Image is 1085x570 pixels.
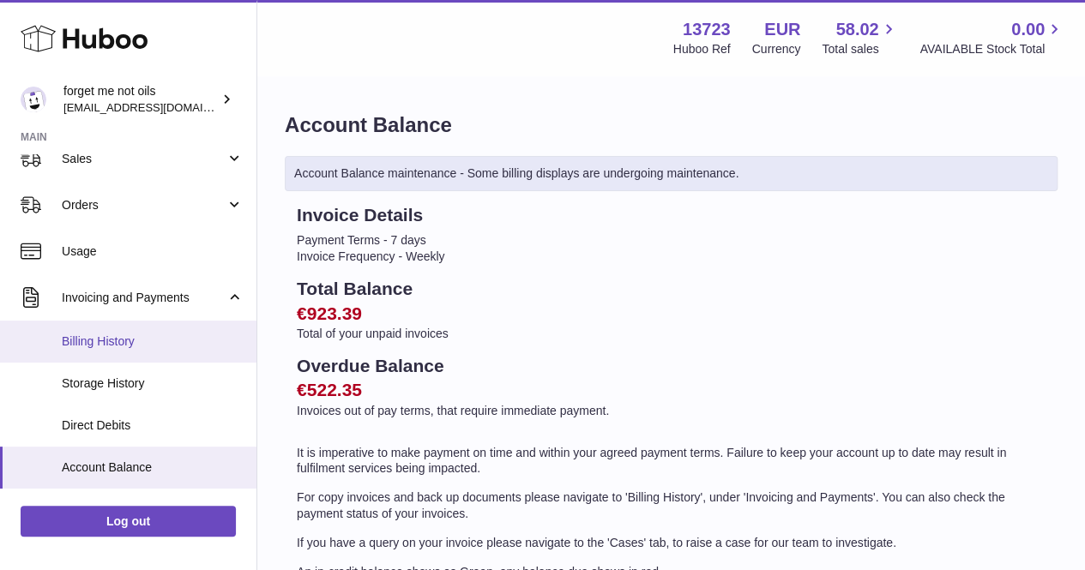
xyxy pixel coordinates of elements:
span: Invoicing and Payments [62,290,226,306]
span: Usage [62,243,244,260]
h2: €923.39 [297,302,1046,326]
h2: Overdue Balance [297,354,1046,378]
p: If you have a query on your invoice please navigate to the 'Cases' tab, to raise a case for our t... [297,535,1046,551]
p: For copy invoices and back up documents please navigate to 'Billing History', under 'Invoicing an... [297,489,1046,522]
p: Total of your unpaid invoices [297,326,1046,342]
span: Billing History [62,333,244,350]
span: Storage History [62,375,244,392]
span: Orders [62,197,226,213]
p: Invoices out of pay terms, that require immediate payment. [297,403,1046,419]
div: Account Balance maintenance - Some billing displays are undergoing maintenance. [285,156,1058,191]
span: Total sales [822,41,898,57]
span: [EMAIL_ADDRESS][DOMAIN_NAME] [63,100,252,114]
div: Huboo Ref [673,41,731,57]
span: AVAILABLE Stock Total [919,41,1064,57]
a: 58.02 Total sales [822,18,898,57]
p: It is imperative to make payment on time and within your agreed payment terms. Failure to keep yo... [297,445,1046,477]
span: Account Balance [62,459,244,476]
span: 58.02 [835,18,878,41]
span: Sales [62,151,226,167]
a: 0.00 AVAILABLE Stock Total [919,18,1064,57]
div: Currency [752,41,801,57]
img: forgetmenothf@gmail.com [21,87,46,112]
strong: EUR [764,18,800,41]
h2: Total Balance [297,277,1046,301]
span: 0.00 [1011,18,1045,41]
div: forget me not oils [63,83,218,116]
li: Invoice Frequency - Weekly [297,249,1046,265]
h2: €522.35 [297,378,1046,402]
a: Log out [21,506,236,537]
strong: 13723 [683,18,731,41]
li: Payment Terms - 7 days [297,232,1046,249]
h2: Invoice Details [297,203,1046,227]
h1: Account Balance [285,111,1058,139]
span: Direct Debits [62,417,244,434]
